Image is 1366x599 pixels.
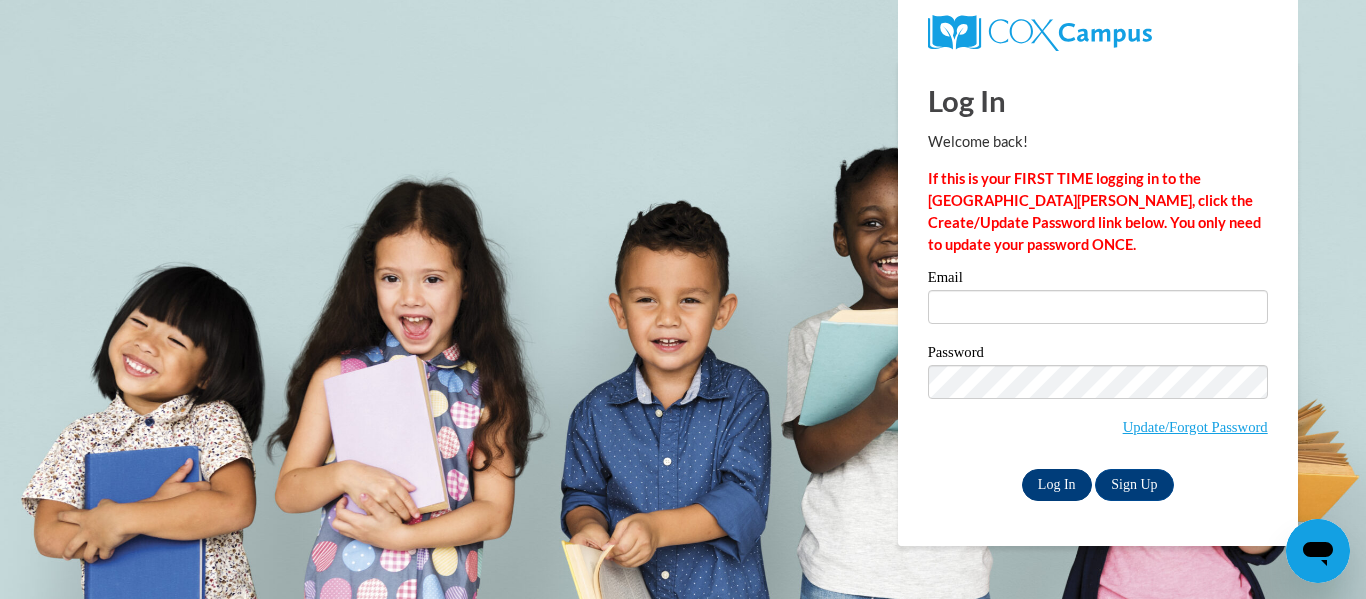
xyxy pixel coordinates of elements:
input: Log In [1022,469,1092,501]
label: Password [928,345,1268,365]
p: Welcome back! [928,131,1268,153]
img: COX Campus [928,15,1152,51]
label: Email [928,270,1268,290]
a: Update/Forgot Password [1123,419,1268,435]
strong: If this is your FIRST TIME logging in to the [GEOGRAPHIC_DATA][PERSON_NAME], click the Create/Upd... [928,170,1261,253]
h1: Log In [928,80,1268,121]
a: COX Campus [928,15,1268,51]
a: Sign Up [1095,469,1173,501]
iframe: Button to launch messaging window [1286,519,1350,583]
